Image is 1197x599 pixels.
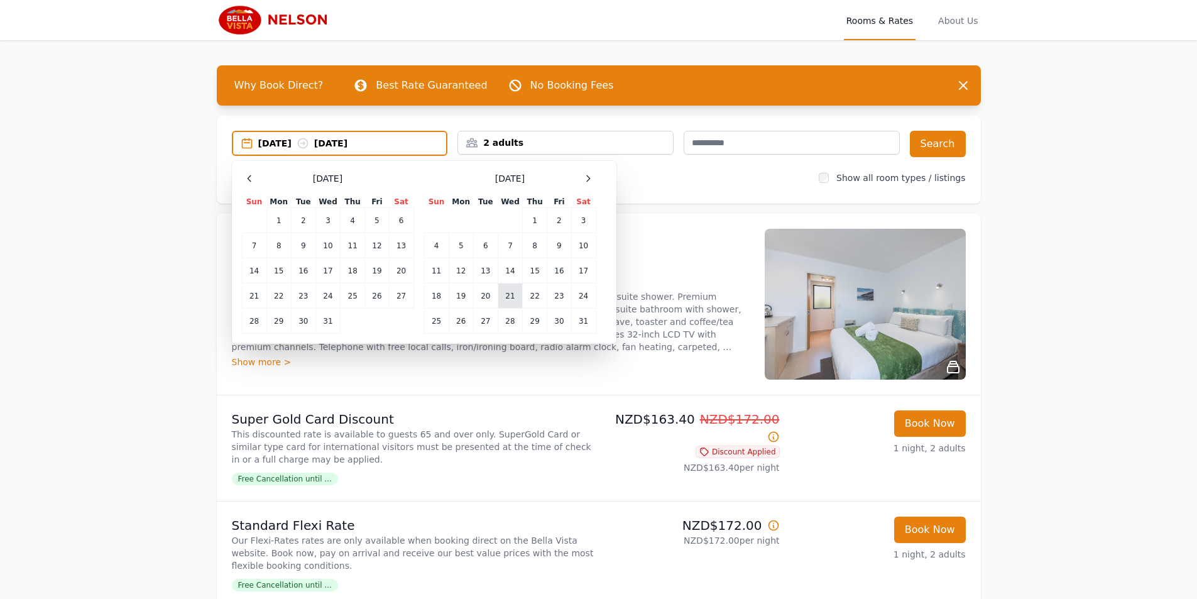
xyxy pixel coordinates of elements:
span: NZD$172.00 [700,412,780,427]
td: 22 [523,283,547,309]
td: 27 [389,283,413,309]
td: 11 [341,233,365,258]
th: Mon [449,196,473,208]
th: Sat [571,196,596,208]
span: Discount Applied [696,446,780,458]
td: 28 [242,309,266,334]
td: 1 [523,208,547,233]
td: 5 [449,233,473,258]
td: 26 [449,309,473,334]
p: 1 night, 2 adults [790,548,966,561]
td: 16 [291,258,315,283]
td: 5 [365,208,389,233]
td: 31 [315,309,340,334]
td: 20 [473,283,498,309]
td: 4 [341,208,365,233]
td: 7 [498,233,522,258]
td: 2 [547,208,571,233]
th: Tue [291,196,315,208]
span: Free Cancellation until ... [232,473,338,485]
td: 15 [266,258,291,283]
td: 18 [424,283,449,309]
p: Best Rate Guaranteed [376,78,487,93]
th: Mon [266,196,291,208]
p: No Booking Fees [530,78,614,93]
td: 20 [389,258,413,283]
td: 25 [341,283,365,309]
td: 25 [424,309,449,334]
td: 21 [498,283,522,309]
td: 19 [449,283,473,309]
td: 22 [266,283,291,309]
th: Sat [389,196,413,208]
p: Our Flexi-Rates rates are only available when booking direct on the Bella Vista website. Book now... [232,534,594,572]
th: Wed [498,196,522,208]
td: 19 [365,258,389,283]
th: Wed [315,196,340,208]
td: 15 [523,258,547,283]
td: 29 [523,309,547,334]
label: Show all room types / listings [836,173,965,183]
td: 1 [266,208,291,233]
td: 31 [571,309,596,334]
th: Thu [523,196,547,208]
td: 13 [473,258,498,283]
td: 3 [571,208,596,233]
td: 9 [547,233,571,258]
p: 1 night, 2 adults [790,442,966,454]
span: Why Book Direct? [224,73,334,98]
td: 13 [389,233,413,258]
td: 30 [547,309,571,334]
th: Fri [547,196,571,208]
td: 6 [473,233,498,258]
td: 23 [547,283,571,309]
td: 10 [571,233,596,258]
p: NZD$172.00 per night [604,534,780,547]
p: NZD$172.00 [604,517,780,534]
td: 11 [424,258,449,283]
div: [DATE] [DATE] [258,137,447,150]
p: NZD$163.40 per night [604,461,780,474]
div: 2 adults [458,136,673,149]
td: 17 [315,258,340,283]
td: 14 [498,258,522,283]
th: Sun [242,196,266,208]
td: 29 [266,309,291,334]
td: 21 [242,283,266,309]
td: 28 [498,309,522,334]
td: 12 [365,233,389,258]
img: Bella Vista Motel Nelson [217,5,337,35]
td: 6 [389,208,413,233]
td: 8 [266,233,291,258]
th: Thu [341,196,365,208]
td: 14 [242,258,266,283]
td: 3 [315,208,340,233]
td: 16 [547,258,571,283]
td: 10 [315,233,340,258]
td: 2 [291,208,315,233]
td: 7 [242,233,266,258]
td: 30 [291,309,315,334]
td: 18 [341,258,365,283]
p: NZD$163.40 [604,410,780,446]
span: [DATE] [495,172,525,185]
td: 8 [523,233,547,258]
span: Free Cancellation until ... [232,579,338,591]
p: This discounted rate is available to guests 65 and over only. SuperGold Card or similar type card... [232,428,594,466]
td: 12 [449,258,473,283]
td: 9 [291,233,315,258]
td: 24 [571,283,596,309]
div: Show more > [232,356,750,368]
th: Fri [365,196,389,208]
td: 26 [365,283,389,309]
th: Sun [424,196,449,208]
p: Super Gold Card Discount [232,410,594,428]
button: Book Now [894,410,966,437]
td: 4 [424,233,449,258]
button: Search [910,131,966,157]
td: 24 [315,283,340,309]
th: Tue [473,196,498,208]
button: Book Now [894,517,966,543]
td: 27 [473,309,498,334]
p: Standard Flexi Rate [232,517,594,534]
